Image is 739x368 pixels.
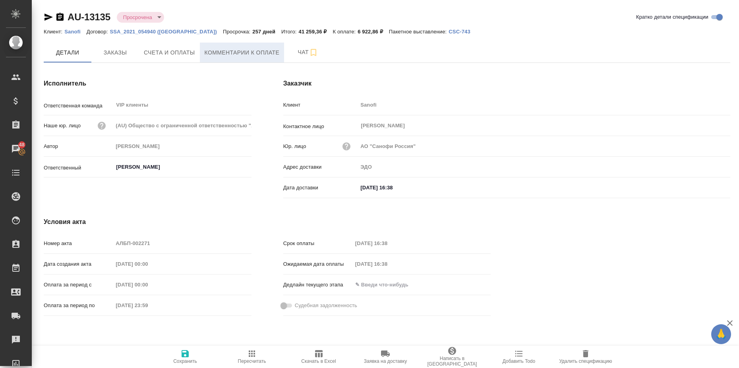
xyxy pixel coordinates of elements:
[117,12,164,23] div: Просрочена
[358,182,427,193] input: ✎ Введи что-нибудь
[389,29,449,35] p: Пакетное выставление:
[358,29,389,35] p: 6 922,86 ₽
[113,120,251,131] input: Пустое поле
[44,102,113,110] p: Ответственная команда
[283,260,352,268] p: Ожидаемая дата оплаты
[113,300,182,311] input: Пустое поле
[68,12,110,22] a: AU-13135
[44,260,113,268] p: Дата создания акта
[55,12,65,22] button: Скопировать ссылку
[44,302,113,310] p: Оплата за период по
[44,79,251,88] h4: Исполнитель
[113,258,182,270] input: Пустое поле
[64,28,87,35] a: Sanofi
[714,326,728,343] span: 🙏
[44,217,491,227] h4: Условия акта
[358,140,730,152] input: Пустое поле
[283,239,352,247] p: Срок оплаты
[44,122,81,130] p: Наше юр. лицо
[48,48,87,58] span: Детали
[121,14,155,21] button: Просрочена
[283,142,306,150] p: Юр. лицо
[44,239,113,247] p: Номер акта
[283,101,358,109] p: Клиент
[113,279,182,290] input: Пустое поле
[289,47,327,57] span: Чат
[110,28,223,35] a: SSA_2021_054940 ([GEOGRAPHIC_DATA])
[113,238,251,249] input: Пустое поле
[358,99,730,111] input: Пустое поле
[449,29,476,35] p: CSC-743
[449,28,476,35] a: CSC-743
[283,184,358,192] p: Дата доставки
[252,29,281,35] p: 257 дней
[64,29,87,35] p: Sanofi
[205,48,280,58] span: Комментарии к оплате
[87,29,110,35] p: Договор:
[283,163,358,171] p: Адрес доставки
[44,12,53,22] button: Скопировать ссылку для ЯМессенджера
[333,29,358,35] p: К оплате:
[295,302,357,310] span: Судебная задолженность
[14,141,29,149] span: 48
[44,29,64,35] p: Клиент:
[352,279,422,290] input: ✎ Введи что-нибудь
[247,166,249,168] button: Open
[309,48,318,57] svg: Подписаться
[110,29,223,35] p: SSA_2021_054940 ([GEOGRAPHIC_DATA])
[44,281,113,289] p: Оплата за период с
[223,29,252,35] p: Просрочка:
[281,29,298,35] p: Итого:
[2,139,30,159] a: 48
[113,140,251,152] input: Пустое поле
[352,238,422,249] input: Пустое поле
[144,48,195,58] span: Счета и оплаты
[44,142,113,150] p: Автор
[283,281,352,289] p: Дедлайн текущего этапа
[636,13,708,21] span: Кратко детали спецификации
[283,79,730,88] h4: Заказчик
[352,258,422,270] input: Пустое поле
[283,123,358,130] p: Контактное лицо
[711,324,731,344] button: 🙏
[299,29,333,35] p: 41 259,36 ₽
[358,161,730,173] input: Пустое поле
[96,48,134,58] span: Заказы
[44,164,113,172] p: Ответственный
